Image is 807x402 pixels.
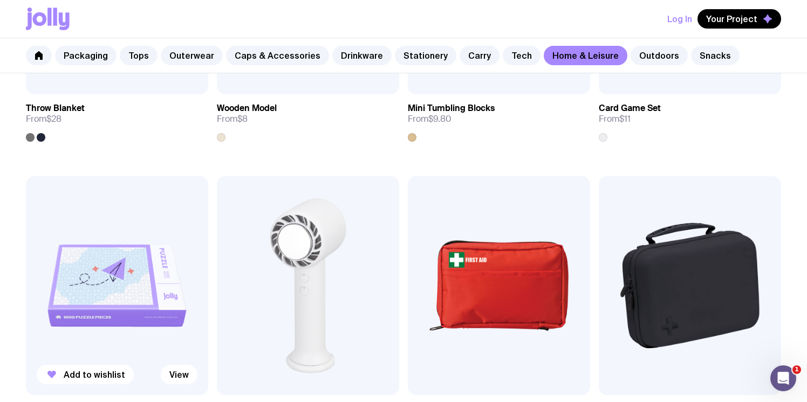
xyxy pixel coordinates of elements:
[697,9,781,29] button: Your Project
[599,103,661,114] h3: Card Game Set
[26,103,85,114] h3: Throw Blanket
[55,46,117,65] a: Packaging
[161,46,223,65] a: Outerwear
[408,114,452,124] span: From
[503,46,541,65] a: Tech
[237,113,248,124] span: $8
[544,46,627,65] a: Home & Leisure
[428,113,452,124] span: $9.80
[332,46,392,65] a: Drinkware
[395,46,456,65] a: Stationery
[408,94,590,142] a: Mini Tumbling BlocksFrom$9.80
[226,46,329,65] a: Caps & Accessories
[217,94,399,142] a: Wooden ModelFrom$8
[37,365,134,384] button: Add to wishlist
[706,13,757,24] span: Your Project
[26,94,208,142] a: Throw BlanketFrom$28
[64,369,125,380] span: Add to wishlist
[408,103,495,114] h3: Mini Tumbling Blocks
[770,365,796,391] iframe: Intercom live chat
[667,9,692,29] button: Log In
[217,114,248,124] span: From
[120,46,158,65] a: Tops
[599,114,631,124] span: From
[691,46,740,65] a: Snacks
[26,114,61,124] span: From
[46,113,61,124] span: $28
[792,365,801,374] span: 1
[599,94,781,142] a: Card Game SetFrom$11
[460,46,500,65] a: Carry
[217,103,277,114] h3: Wooden Model
[631,46,688,65] a: Outdoors
[619,113,631,124] span: $11
[161,365,197,384] a: View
